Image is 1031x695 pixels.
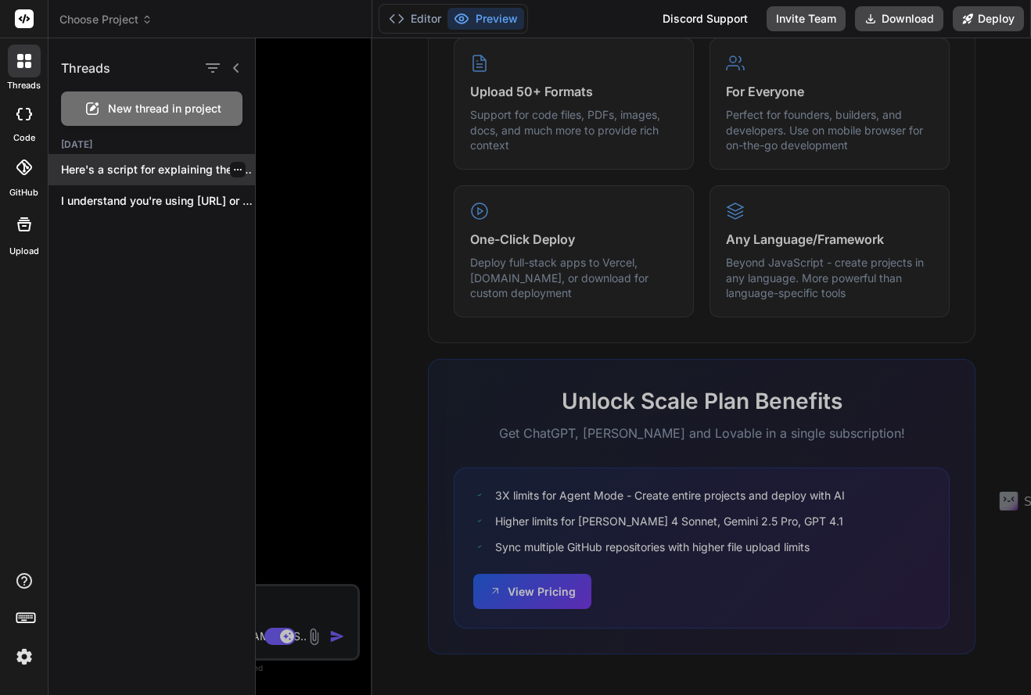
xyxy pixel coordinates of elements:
button: Editor [383,8,447,30]
div: Discord Support [653,6,757,31]
span: New thread in project [108,101,221,116]
span: Choose Project [59,12,153,27]
h2: [DATE] [48,138,255,151]
label: Upload [9,245,39,258]
p: I understand you're using [URL] or Webstarts... [61,193,255,209]
button: Deploy [953,6,1024,31]
label: GitHub [9,186,38,199]
button: Download [855,6,943,31]
h1: Threads [61,59,110,77]
label: threads [7,79,41,92]
p: Here's a script for explaining the calculator... [61,162,255,177]
img: settings [11,643,38,670]
button: Invite Team [767,6,846,31]
label: code [13,131,35,145]
button: Preview [447,8,524,30]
